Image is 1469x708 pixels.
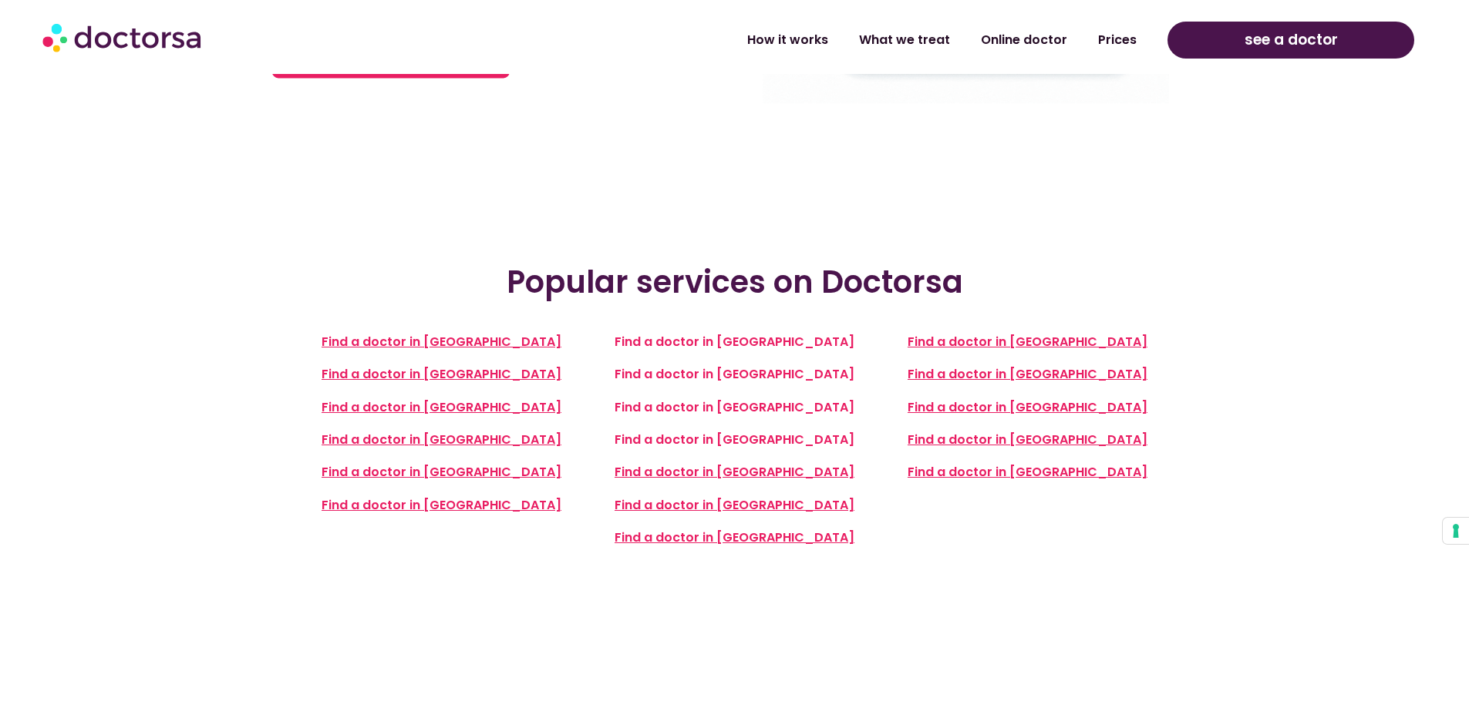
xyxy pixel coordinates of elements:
[615,431,854,448] a: Find a doctor in [GEOGRAPHIC_DATA]
[379,22,1152,58] nav: Menu
[322,365,561,383] a: Find a doctor in [GEOGRAPHIC_DATA]
[342,157,1128,179] iframe: Customer reviews powered by Trustpilot
[615,496,854,514] a: Find a doctor in [GEOGRAPHIC_DATA]
[1167,22,1414,59] a: see a doctor
[322,431,561,448] a: Find a doctor in [GEOGRAPHIC_DATA]
[615,365,854,383] a: Find a doctor in [GEOGRAPHIC_DATA]
[732,22,844,58] a: How it works
[908,463,1147,481] a: Find a doctor in [GEOGRAPHIC_DATA]
[615,333,854,351] a: Find a doctor in [GEOGRAPHIC_DATA]
[615,528,854,546] a: Find a doctor in [GEOGRAPHIC_DATA]
[1443,518,1469,544] button: Your consent preferences for tracking technologies
[322,496,561,514] a: Find a doctor in [GEOGRAPHIC_DATA]
[908,365,1147,383] a: Find a doctor in [GEOGRAPHIC_DATA]
[322,398,561,416] a: Find a doctor in [GEOGRAPHIC_DATA]
[908,333,1147,351] a: Find a doctor in [GEOGRAPHIC_DATA]
[965,22,1083,58] a: Online doctor
[908,431,1147,448] a: Find a doctor in [GEOGRAPHIC_DATA]
[303,263,1167,300] h2: Popular services on Doctorsa
[615,398,854,416] a: Find a doctor in [GEOGRAPHIC_DATA]
[908,398,1147,416] a: Find a doctor in [GEOGRAPHIC_DATA]
[322,463,561,481] a: Find a doctor in [GEOGRAPHIC_DATA]
[1245,28,1338,52] span: see a doctor
[615,463,854,481] a: Find a doctor in [GEOGRAPHIC_DATA]
[322,333,561,351] a: Find a doctor in [GEOGRAPHIC_DATA]
[844,22,965,58] a: What we treat
[1083,22,1152,58] a: Prices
